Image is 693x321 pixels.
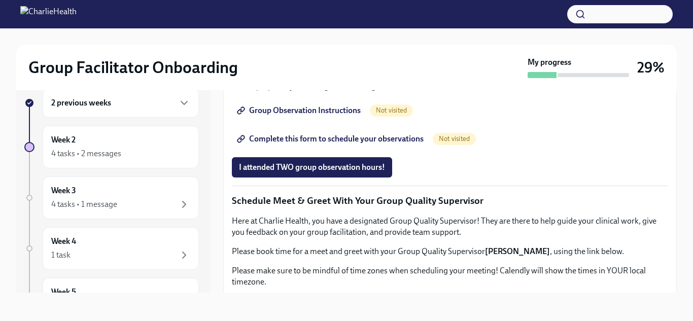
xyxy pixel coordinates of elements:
a: Week 41 task [24,227,199,270]
a: Complete this form to schedule your observations [232,129,431,149]
h6: Week 4 [51,236,76,247]
span: Not visited [370,106,413,114]
h6: Week 2 [51,134,76,146]
h6: Week 5 [51,287,76,298]
a: Group Observation Instructions [232,100,368,121]
h2: Group Facilitator Onboarding [28,57,238,78]
div: 2 previous weeks [43,88,199,118]
strong: My progress [528,57,571,68]
span: Not visited [433,135,476,142]
h3: 29% [637,58,665,77]
span: Group Observation Instructions [239,105,361,116]
p: Please make sure to be mindful of time zones when scheduling your meeting! Calendly will show the... [232,265,668,288]
a: Week 24 tasks • 2 messages [24,126,199,168]
button: I attended TWO group observation hours! [232,157,392,177]
p: Please book time for a meet and greet with your Group Quality Supervisor , using the link below. [232,246,668,257]
a: Week 5 [24,278,199,320]
p: Here at Charlie Health, you have a designated Group Quality Supervisor! They are there to help gu... [232,216,668,238]
a: Week 34 tasks • 1 message [24,176,199,219]
strong: [PERSON_NAME] [485,246,550,256]
h6: Week 3 [51,185,76,196]
div: 4 tasks • 1 message [51,199,117,210]
div: 1 task [51,249,71,261]
h6: 2 previous weeks [51,97,111,109]
p: Schedule Meet & Greet With Your Group Quality Supervisor [232,194,668,207]
span: I attended TWO group observation hours! [239,162,385,172]
div: 4 tasks • 2 messages [51,148,121,159]
img: CharlieHealth [20,6,77,22]
span: Complete this form to schedule your observations [239,134,424,144]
